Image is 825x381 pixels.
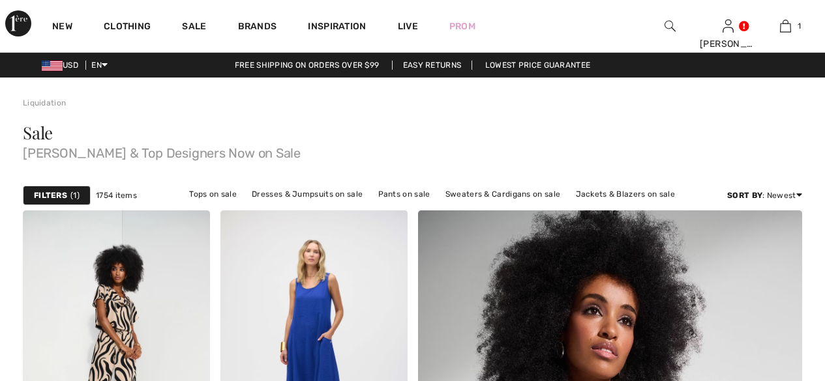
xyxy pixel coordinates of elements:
[70,190,80,201] span: 1
[392,61,473,70] a: Easy Returns
[700,37,757,51] div: [PERSON_NAME]
[42,61,83,70] span: USD
[723,18,734,34] img: My Info
[308,21,366,35] span: Inspiration
[245,186,369,203] a: Dresses & Jumpsuits on sale
[757,18,814,34] a: 1
[91,61,108,70] span: EN
[5,10,31,36] img: 1ère Avenue
[52,21,72,35] a: New
[475,61,601,70] a: Lowest Price Guarantee
[23,121,53,144] span: Sale
[42,61,63,71] img: US Dollar
[182,21,206,35] a: Sale
[238,21,277,35] a: Brands
[224,61,390,70] a: Free shipping on orders over $99
[727,191,762,200] strong: Sort By
[34,190,67,201] strong: Filters
[439,186,567,203] a: Sweaters & Cardigans on sale
[569,186,682,203] a: Jackets & Blazers on sale
[357,203,421,219] a: Skirts on sale
[398,20,418,33] a: Live
[372,186,437,203] a: Pants on sale
[183,186,243,203] a: Tops on sale
[23,141,802,160] span: [PERSON_NAME] & Top Designers Now on Sale
[23,98,66,107] a: Liquidation
[449,20,475,33] a: Prom
[727,190,802,201] div: : Newest
[104,21,151,35] a: Clothing
[780,18,791,34] img: My Bag
[423,203,507,219] a: Outerwear on sale
[665,18,676,34] img: search the website
[798,20,801,32] span: 1
[723,20,734,32] a: Sign In
[96,190,137,201] span: 1754 items
[742,283,812,316] iframe: Opens a widget where you can chat to one of our agents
